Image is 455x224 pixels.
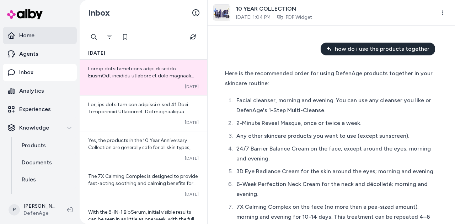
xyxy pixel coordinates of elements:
[23,210,55,217] span: DefenAge
[186,30,200,44] button: Refresh
[3,64,77,81] a: Inbox
[335,45,429,53] span: how do i use the products together
[19,87,44,95] p: Analytics
[273,14,274,21] span: ·
[234,179,438,199] li: 6-Week Perfection Neck Cream for the neck and décolleté; morning and evening.
[19,105,51,114] p: Experiences
[185,191,199,197] span: [DATE]
[225,69,438,88] div: Here is the recommended order for using DefenAge products together in your skincare routine:
[19,124,49,132] p: Knowledge
[15,137,77,154] a: Products
[234,166,438,176] li: 3D Eye Radiance Cream for the skin around the eyes; morning and evening.
[234,118,438,128] li: 2-Minute Reveal Masque, once or twice a week.
[80,131,207,167] a: Yes, the products in the 10 Year Anniversary Collection are generally safe for all skin types, in...
[22,175,36,184] p: Rules
[88,50,105,57] span: [DATE]
[80,95,207,131] a: Lor, ips dol sitam con adipisci el sed 41 Doei Temporincid Utlaboreet. Dol magnaaliqua enima min ...
[4,198,61,221] button: P[PERSON_NAME]DefenAge
[286,14,312,21] a: PDP Widget
[19,31,34,40] p: Home
[185,84,199,89] span: [DATE]
[3,45,77,62] a: Agents
[22,158,52,167] p: Documents
[3,119,77,136] button: Knowledge
[19,50,38,58] p: Agents
[23,203,55,210] p: [PERSON_NAME]
[19,68,33,77] p: Inbox
[88,7,110,18] h2: Inbox
[236,5,312,13] span: 10 YEAR COLLECTION
[80,60,207,95] a: Lore ip dol sitametcons adipi eli seddo EiusmOdt incididu utlabore et dolo magnaali enimadm: 9. V...
[102,30,117,44] button: Filter
[3,27,77,44] a: Home
[214,5,230,21] img: splendor-460_1_6.jpg
[9,204,20,215] span: P
[15,171,77,188] a: Rules
[234,95,438,115] li: Facial cleanser, morning and evening. You can use any cleanser you like or DefenAge's 1-Step Mult...
[22,141,46,150] p: Products
[3,82,77,99] a: Analytics
[236,14,271,21] span: [DATE] 1:04 PM
[185,120,199,125] span: [DATE]
[15,188,77,205] a: Verified Q&As
[3,101,77,118] a: Experiences
[7,9,43,19] img: alby Logo
[185,155,199,161] span: [DATE]
[234,131,438,141] li: Any other skincare products you want to use (except sunscreen).
[80,167,207,203] a: The 7X Calming Complex is designed to provide fast-acting soothing and calming benefits for infla...
[22,192,59,201] p: Verified Q&As
[234,144,438,164] li: 24/7 Barrier Balance Cream on the face, except around the eyes; morning and evening.
[15,154,77,171] a: Documents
